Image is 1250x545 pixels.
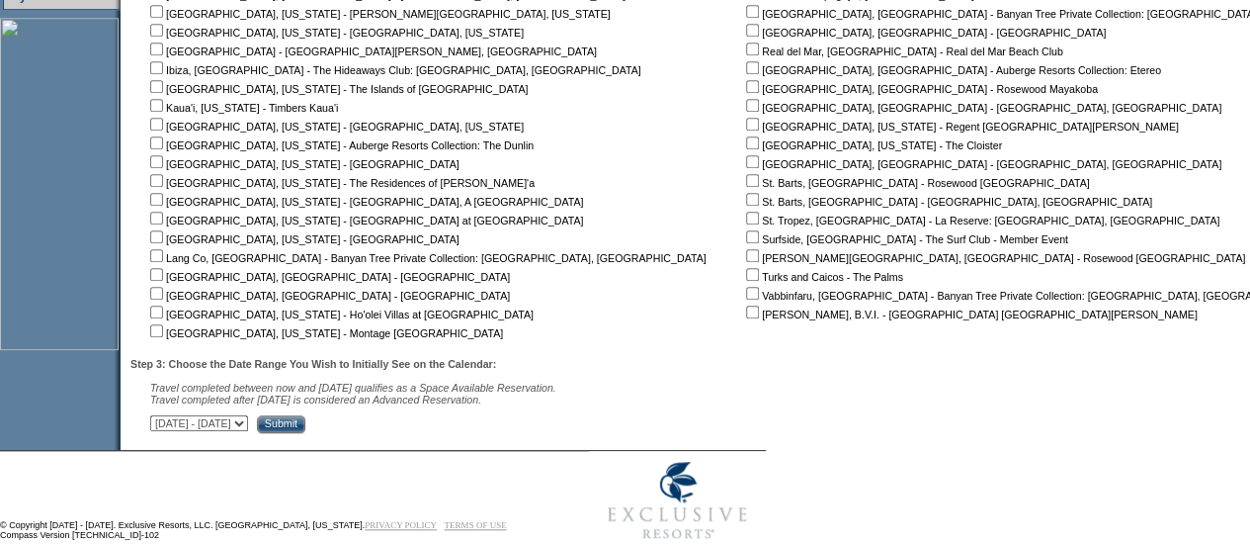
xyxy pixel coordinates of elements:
[257,415,305,433] input: Submit
[742,45,1063,57] nobr: Real del Mar, [GEOGRAPHIC_DATA] - Real del Mar Beach Club
[742,271,903,283] nobr: Turks and Caicos - The Palms
[742,215,1219,227] nobr: St. Tropez, [GEOGRAPHIC_DATA] - La Reserve: [GEOGRAPHIC_DATA], [GEOGRAPHIC_DATA]
[742,64,1161,76] nobr: [GEOGRAPHIC_DATA], [GEOGRAPHIC_DATA] - Auberge Resorts Collection: Etereo
[445,520,507,530] a: TERMS OF USE
[742,158,1221,170] nobr: [GEOGRAPHIC_DATA], [GEOGRAPHIC_DATA] - [GEOGRAPHIC_DATA], [GEOGRAPHIC_DATA]
[146,64,641,76] nobr: Ibiza, [GEOGRAPHIC_DATA] - The Hideaways Club: [GEOGRAPHIC_DATA], [GEOGRAPHIC_DATA]
[742,252,1245,264] nobr: [PERSON_NAME][GEOGRAPHIC_DATA], [GEOGRAPHIC_DATA] - Rosewood [GEOGRAPHIC_DATA]
[742,102,1221,114] nobr: [GEOGRAPHIC_DATA], [GEOGRAPHIC_DATA] - [GEOGRAPHIC_DATA], [GEOGRAPHIC_DATA]
[742,177,1089,189] nobr: St. Barts, [GEOGRAPHIC_DATA] - Rosewood [GEOGRAPHIC_DATA]
[146,196,583,208] nobr: [GEOGRAPHIC_DATA], [US_STATE] - [GEOGRAPHIC_DATA], A [GEOGRAPHIC_DATA]
[150,394,481,406] nobr: Travel completed after [DATE] is considered an Advanced Reservation.
[146,8,611,20] nobr: [GEOGRAPHIC_DATA], [US_STATE] - [PERSON_NAME][GEOGRAPHIC_DATA], [US_STATE]
[742,121,1179,133] nobr: [GEOGRAPHIC_DATA], [US_STATE] - Regent [GEOGRAPHIC_DATA][PERSON_NAME]
[146,252,707,264] nobr: Lang Co, [GEOGRAPHIC_DATA] - Banyan Tree Private Collection: [GEOGRAPHIC_DATA], [GEOGRAPHIC_DATA]
[146,27,524,39] nobr: [GEOGRAPHIC_DATA], [US_STATE] - [GEOGRAPHIC_DATA], [US_STATE]
[742,27,1106,39] nobr: [GEOGRAPHIC_DATA], [GEOGRAPHIC_DATA] - [GEOGRAPHIC_DATA]
[130,358,496,370] b: Step 3: Choose the Date Range You Wish to Initially See on the Calendar:
[146,233,459,245] nobr: [GEOGRAPHIC_DATA], [US_STATE] - [GEOGRAPHIC_DATA]
[146,271,510,283] nobr: [GEOGRAPHIC_DATA], [GEOGRAPHIC_DATA] - [GEOGRAPHIC_DATA]
[146,139,534,151] nobr: [GEOGRAPHIC_DATA], [US_STATE] - Auberge Resorts Collection: The Dunlin
[146,290,510,302] nobr: [GEOGRAPHIC_DATA], [GEOGRAPHIC_DATA] - [GEOGRAPHIC_DATA]
[742,196,1152,208] nobr: St. Barts, [GEOGRAPHIC_DATA] - [GEOGRAPHIC_DATA], [GEOGRAPHIC_DATA]
[742,309,1198,320] nobr: [PERSON_NAME], B.V.I. - [GEOGRAPHIC_DATA] [GEOGRAPHIC_DATA][PERSON_NAME]
[742,233,1068,245] nobr: Surfside, [GEOGRAPHIC_DATA] - The Surf Club - Member Event
[742,139,1002,151] nobr: [GEOGRAPHIC_DATA], [US_STATE] - The Cloister
[146,327,503,339] nobr: [GEOGRAPHIC_DATA], [US_STATE] - Montage [GEOGRAPHIC_DATA]
[146,83,528,95] nobr: [GEOGRAPHIC_DATA], [US_STATE] - The Islands of [GEOGRAPHIC_DATA]
[150,382,556,394] span: Travel completed between now and [DATE] qualifies as a Space Available Reservation.
[742,83,1098,95] nobr: [GEOGRAPHIC_DATA], [GEOGRAPHIC_DATA] - Rosewood Mayakoba
[146,177,535,189] nobr: [GEOGRAPHIC_DATA], [US_STATE] - The Residences of [PERSON_NAME]'a
[365,520,437,530] a: PRIVACY POLICY
[146,309,534,320] nobr: [GEOGRAPHIC_DATA], [US_STATE] - Ho'olei Villas at [GEOGRAPHIC_DATA]
[146,121,524,133] nobr: [GEOGRAPHIC_DATA], [US_STATE] - [GEOGRAPHIC_DATA], [US_STATE]
[146,102,338,114] nobr: Kaua'i, [US_STATE] - Timbers Kaua'i
[146,215,583,227] nobr: [GEOGRAPHIC_DATA], [US_STATE] - [GEOGRAPHIC_DATA] at [GEOGRAPHIC_DATA]
[146,45,597,57] nobr: [GEOGRAPHIC_DATA] - [GEOGRAPHIC_DATA][PERSON_NAME], [GEOGRAPHIC_DATA]
[146,158,459,170] nobr: [GEOGRAPHIC_DATA], [US_STATE] - [GEOGRAPHIC_DATA]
